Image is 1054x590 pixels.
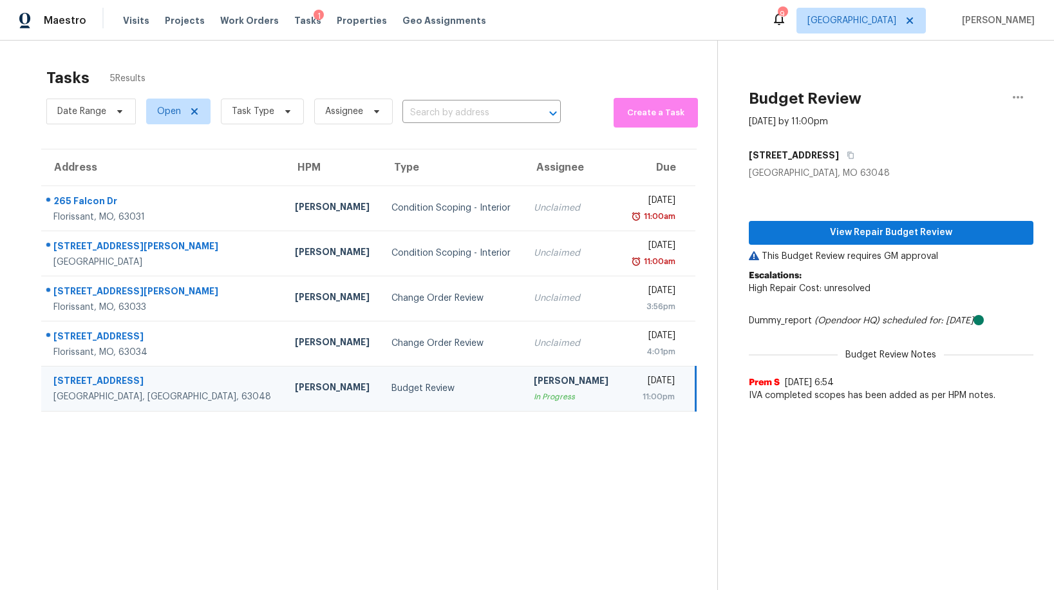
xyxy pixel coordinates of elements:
span: [DATE] 6:54 [785,378,834,387]
div: [DATE] [630,329,676,345]
th: HPM [285,149,381,186]
button: View Repair Budget Review [749,221,1033,245]
h2: Budget Review [749,92,861,105]
h2: Tasks [46,71,89,84]
input: Search by address [402,103,525,123]
div: [DATE] [630,239,676,255]
i: scheduled for: [DATE] [882,316,974,325]
div: [PERSON_NAME] [295,200,371,216]
img: Overdue Alarm Icon [631,255,641,268]
div: Unclaimed [534,247,610,260]
div: Florissant, MO, 63034 [53,346,274,359]
div: [STREET_ADDRESS] [53,330,274,346]
h5: [STREET_ADDRESS] [749,149,839,162]
div: [PERSON_NAME] [295,381,371,397]
div: Condition Scoping - Interior [391,202,513,214]
span: [PERSON_NAME] [957,14,1035,27]
button: Open [544,104,562,122]
span: Maestro [44,14,86,27]
div: [GEOGRAPHIC_DATA], MO 63048 [749,167,1033,180]
span: Projects [165,14,205,27]
div: 3:56pm [630,300,676,313]
span: View Repair Budget Review [759,225,1023,241]
div: Dummy_report [749,314,1033,327]
div: [STREET_ADDRESS] [53,374,274,390]
span: Create a Task [620,106,692,120]
div: 9 [778,8,787,21]
div: Unclaimed [534,202,610,214]
span: Work Orders [220,14,279,27]
span: IVA completed scopes has been added as per HPM notes. [749,389,1033,402]
div: Budget Review [391,382,513,395]
span: Properties [337,14,387,27]
div: Change Order Review [391,337,513,350]
div: 11:00am [641,210,675,223]
th: Assignee [523,149,620,186]
p: This Budget Review requires GM approval [749,250,1033,263]
div: 265 Falcon Dr [53,195,274,211]
div: Change Order Review [391,292,513,305]
div: Florissant, MO, 63031 [53,211,274,224]
div: 1 [314,10,324,23]
span: Visits [123,14,149,27]
span: Open [157,105,181,118]
span: Budget Review Notes [838,348,944,361]
span: 5 Results [110,72,146,85]
div: Unclaimed [534,337,610,350]
button: Copy Address [839,144,856,167]
span: [GEOGRAPHIC_DATA] [807,14,896,27]
div: [PERSON_NAME] [295,290,371,307]
div: [GEOGRAPHIC_DATA] [53,256,274,269]
span: Tasks [294,16,321,25]
span: Assignee [325,105,363,118]
span: Prem S [749,376,780,389]
div: In Progress [534,390,610,403]
div: [DATE] [630,194,676,210]
div: Condition Scoping - Interior [391,247,513,260]
div: [GEOGRAPHIC_DATA], [GEOGRAPHIC_DATA], 63048 [53,390,274,403]
div: [STREET_ADDRESS][PERSON_NAME] [53,240,274,256]
div: 11:00pm [630,390,675,403]
div: [DATE] [630,374,675,390]
div: [PERSON_NAME] [295,245,371,262]
b: Escalations: [749,271,802,280]
div: [PERSON_NAME] [534,374,610,390]
span: Date Range [57,105,106,118]
div: [PERSON_NAME] [295,336,371,352]
div: 11:00am [641,255,675,268]
div: 4:01pm [630,345,676,358]
div: Unclaimed [534,292,610,305]
div: Florissant, MO, 63033 [53,301,274,314]
span: High Repair Cost: unresolved [749,284,870,293]
th: Type [381,149,523,186]
i: (Opendoor HQ) [814,316,880,325]
img: Overdue Alarm Icon [631,210,641,223]
th: Address [41,149,285,186]
button: Create a Task [614,98,698,128]
span: Task Type [232,105,274,118]
div: [DATE] by 11:00pm [749,115,828,128]
div: [STREET_ADDRESS][PERSON_NAME] [53,285,274,301]
th: Due [620,149,696,186]
div: [DATE] [630,284,676,300]
span: Geo Assignments [402,14,486,27]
